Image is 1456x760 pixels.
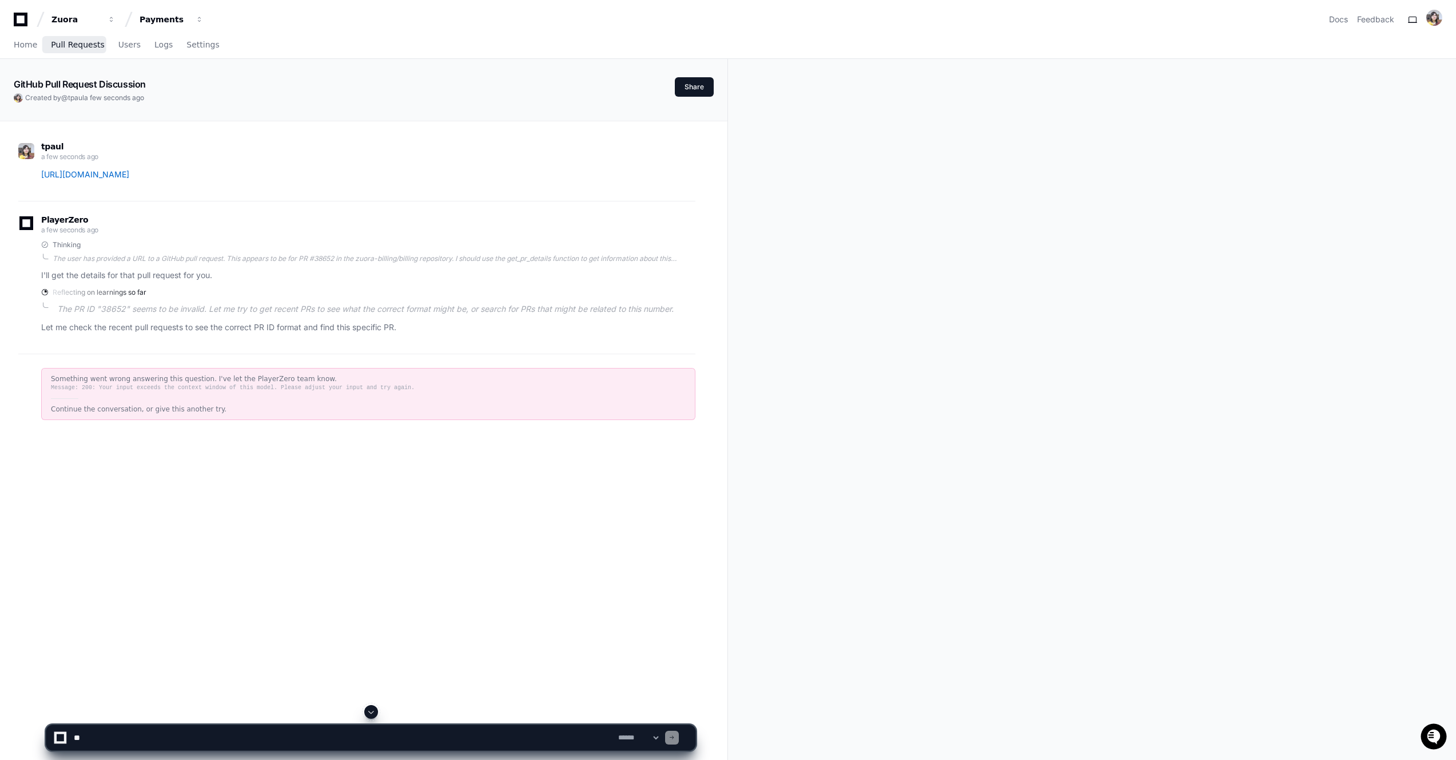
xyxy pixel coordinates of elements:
[140,14,189,25] div: Payments
[51,32,104,58] a: Pull Requests
[135,9,208,30] button: Payments
[51,41,104,48] span: Pull Requests
[51,383,686,393] div: Message: 200: Your input exceeds the context window of this model. Please adjust your input and t...
[1357,14,1394,25] button: Feedback
[186,41,219,48] span: Settings
[41,225,98,234] span: a few seconds ago
[51,405,686,414] div: Continue the conversation, or give this another try.
[68,93,84,102] span: tpaul
[1426,10,1442,26] img: ACg8ocJp4l0LCSiC5MWlEh794OtQNs1DKYp4otTGwJyAKUZvwXkNnmc=s96-c
[1419,722,1450,753] iframe: Open customer support
[53,240,81,250] span: Thinking
[194,89,208,102] button: Start new chat
[39,85,188,97] div: Start new chat
[81,120,138,129] a: Powered byPylon
[57,303,695,316] p: The PR ID "38652" seems to be invalid. Let me try to get recent PRs to see what the correct forma...
[41,321,695,334] p: Let me check the recent pull requests to see the correct PR ID format and find this specific PR.
[11,46,208,64] div: Welcome
[41,216,88,223] span: PlayerZero
[47,9,120,30] button: Zuora
[11,11,34,34] img: PlayerZero
[114,120,138,129] span: Pylon
[39,97,149,106] div: We're offline, we'll be back soon
[41,269,695,282] p: I'll get the details for that pull request for you.
[53,254,695,263] div: The user has provided a URL to a GitHub pull request. This appears to be for PR #38652 in the zuo...
[118,41,141,48] span: Users
[154,32,173,58] a: Logs
[118,32,141,58] a: Users
[1329,14,1348,25] a: Docs
[53,288,146,297] span: Reflecting on learnings so far
[61,93,68,102] span: @
[18,143,34,159] img: ACg8ocJp4l0LCSiC5MWlEh794OtQNs1DKYp4otTGwJyAKUZvwXkNnmc=s96-c
[41,152,98,161] span: a few seconds ago
[41,169,129,179] a: [URL][DOMAIN_NAME]
[11,85,32,106] img: 1736555170064-99ba0984-63c1-480f-8ee9-699278ef63ed
[186,32,219,58] a: Settings
[154,41,173,48] span: Logs
[25,93,144,102] span: Created by
[14,93,23,102] img: ACg8ocJp4l0LCSiC5MWlEh794OtQNs1DKYp4otTGwJyAKUZvwXkNnmc=s96-c
[84,93,144,102] span: a few seconds ago
[51,14,101,25] div: Zuora
[14,78,146,90] app-text-character-animate: GitHub Pull Request Discussion
[51,374,686,383] div: Something went wrong answering this question. I've let the PlayerZero team know.
[14,41,37,48] span: Home
[41,142,63,151] span: tpaul
[14,32,37,58] a: Home
[675,77,714,97] button: Share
